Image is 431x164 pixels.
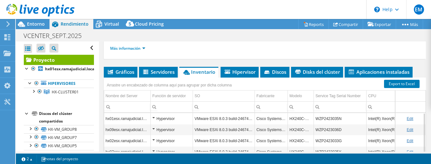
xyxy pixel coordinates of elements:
td: Modelo Column [288,91,314,102]
a: Reports [298,19,329,29]
td: SO Column [193,91,255,102]
td: Column Service Tag Serial Number, Value WZP2423036D [314,124,367,135]
span: Disks del clúster [294,69,340,75]
span: Hipervisor [224,69,255,75]
a: notas del proyecto [36,155,83,163]
span: HX-CLUSTER01 [52,89,79,95]
a: Más información [110,46,145,51]
td: Column Modelo, Value HX240C-M5L [288,135,314,146]
span: Servidores [142,69,175,75]
div: SO [195,92,200,100]
a: Edit [407,117,413,121]
div: Fabricante [256,92,275,100]
span: Entorno [27,21,45,27]
td: Column Fabricante, Value Cisco Systems Inc [255,113,288,124]
a: Exportar [363,19,396,29]
a: HX-VM_GROUP8 [24,125,94,133]
td: Column SO, Value VMware ESXi 8.0.3 build-24674464 [193,135,255,146]
b: hx01esx.ramajudicial.local [45,66,96,72]
td: Column SO, Value VMware ESXi 8.0.3 build-24674464 [193,124,255,135]
div: Arrastre un encabezado de columna aquí para agrupar por dicha columna [105,81,234,90]
div: Modelo [289,92,302,100]
div: Hypervisor [152,137,191,145]
a: Export to Excel [384,80,420,88]
span: Inventario [182,69,215,75]
span: Cloud Pricing [135,21,164,27]
a: Compartir [328,19,363,29]
td: Función de servidor Column [151,91,193,102]
div: Nombre del Server [106,92,138,100]
span: Gráficos [107,69,134,75]
div: Función de servidor [152,92,186,100]
span: Aplicaciones instaladas [348,69,409,75]
td: Column Fabricante, Filter cell [255,101,288,112]
a: Edit [407,128,413,132]
a: HX-VM_GROUP7 [24,133,94,142]
td: Service Tag Serial Number Column [314,91,367,102]
a: Edit [407,150,413,154]
span: Virtual [104,21,119,27]
td: Column Nombre del Server, Value hx07esx.ramajudicial.local [104,146,151,157]
span: Rendimiento [61,21,89,27]
a: HX-CLUSTER01 [24,88,94,96]
div: Hypervisor [152,148,191,156]
td: Column Service Tag Serial Number, Value WZP2423035N [314,113,367,124]
td: Column Modelo, Filter cell [288,101,314,112]
td: Column Modelo, Value HX240C-M5L [288,124,314,135]
td: Column Fabricante, Value Cisco Systems Inc [255,135,288,146]
td: Column Service Tag Serial Number, Value WZP2423035Y [314,146,367,157]
a: Más [396,19,423,29]
td: Column Nombre del Server, Filter cell [104,101,151,112]
td: Column Fabricante, Value Cisco Systems Inc [255,146,288,157]
td: Column SO, Value VMware ESXi 8.0.3 build-24674464 [193,113,255,124]
td: Column Función de servidor, Value Hypervisor [151,146,193,157]
td: Column Función de servidor, Value Hypervisor [151,113,193,124]
td: Column Nombre del Server, Value hx09esx.ramajudicial.local [104,124,151,135]
td: Column Función de servidor, Value Hypervisor [151,124,193,135]
td: Fabricante Column [255,91,288,102]
a: hx01esx.ramajudicial.local [24,65,94,73]
div: Service Tag Serial Number [315,92,361,100]
td: Column Fabricante, Value Cisco Systems Inc [255,124,288,135]
td: Column Service Tag Serial Number, Value WZP2423033G [314,135,367,146]
svg: \n [374,7,380,12]
a: HX-VM_GROUP5 [24,142,94,150]
td: Column Service Tag Serial Number, Filter cell [314,101,367,112]
span: Discos [263,69,286,75]
div: Discos del clúster compartidos [39,110,94,125]
td: Column Función de servidor, Filter cell [151,101,193,112]
td: Column Modelo, Value HX240C-M5L [288,113,314,124]
td: Column Función de servidor, Value Hypervisor [151,135,193,146]
td: Column Nombre del Server, Value hx01esx.ramajudicial.local [104,113,151,124]
span: EM [414,4,424,15]
td: Column Nombre del Server, Value hx02esx.ramajudicial.local [104,135,151,146]
td: Nombre del Server Column [104,91,151,102]
td: Column SO, Value VMware ESXi 8.0.3 build-24674464 [193,146,255,157]
a: HX-VM_GROUP6 [24,150,94,158]
a: Proyecto [24,55,94,65]
a: 2 [17,155,37,163]
a: Edit [407,139,413,143]
h1: VCENTER_SEPT.2025 [21,32,91,39]
div: Hypervisor [152,115,191,123]
div: Hypervisor [152,126,191,134]
div: CPU [368,92,376,100]
td: Column SO, Filter cell [193,101,255,112]
a: Hipervisores [24,79,94,88]
td: Column Modelo, Value HX240C-M5L [288,146,314,157]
